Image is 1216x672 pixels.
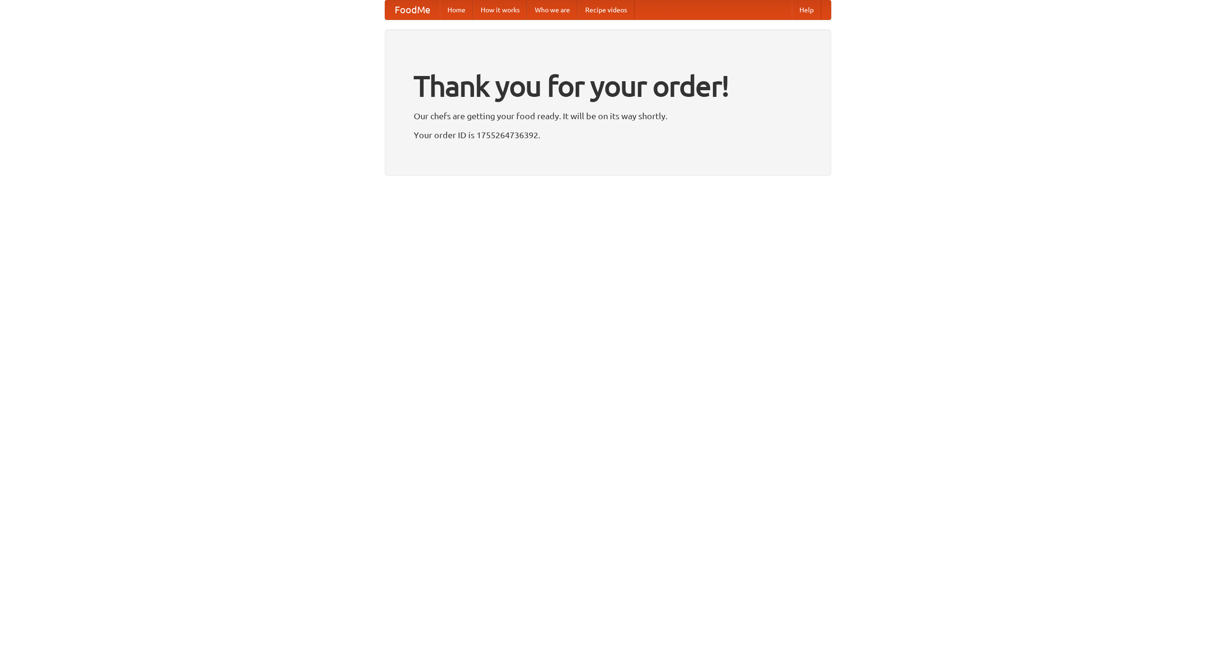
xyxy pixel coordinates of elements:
a: How it works [473,0,527,19]
h1: Thank you for your order! [414,63,802,109]
p: Our chefs are getting your food ready. It will be on its way shortly. [414,109,802,123]
a: Help [792,0,821,19]
a: Who we are [527,0,578,19]
a: Home [440,0,473,19]
p: Your order ID is 1755264736392. [414,128,802,142]
a: Recipe videos [578,0,635,19]
a: FoodMe [385,0,440,19]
